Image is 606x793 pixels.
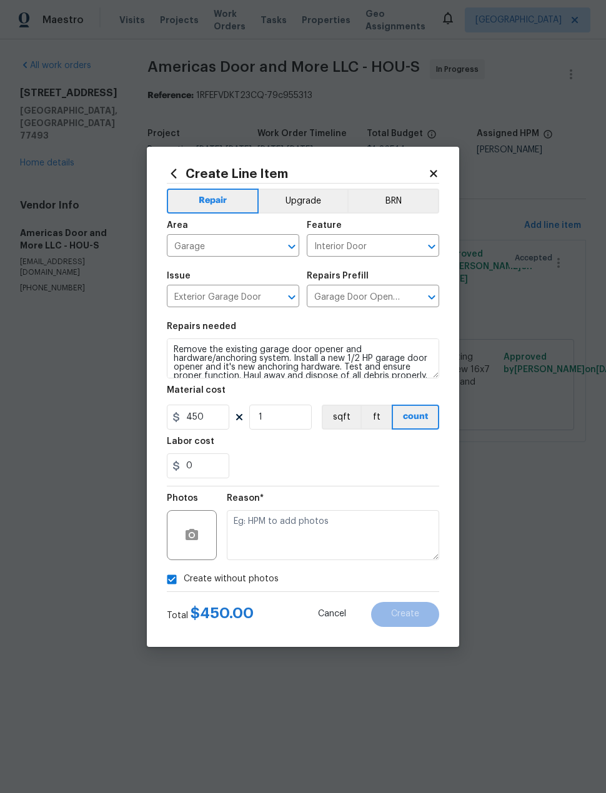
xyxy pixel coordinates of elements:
button: Cancel [298,602,366,627]
button: Open [423,238,440,255]
textarea: Remove the existing garage door opener and hardware/anchoring system. Install a new 1/2 HP garage... [167,338,439,378]
span: Create without photos [184,573,279,586]
span: Cancel [318,609,346,619]
h5: Photos [167,494,198,503]
button: sqft [322,405,360,430]
button: Open [283,238,301,255]
span: $ 450.00 [191,606,254,621]
button: Open [283,288,301,306]
button: count [392,405,439,430]
h5: Feature [307,221,342,230]
div: Total [167,607,254,622]
h5: Repairs Prefill [307,272,369,280]
h5: Reason* [227,494,264,503]
button: Create [371,602,439,627]
h5: Area [167,221,188,230]
button: Upgrade [259,189,348,214]
h2: Create Line Item [167,167,428,180]
button: Repair [167,189,259,214]
button: BRN [347,189,439,214]
h5: Repairs needed [167,322,236,331]
h5: Issue [167,272,191,280]
h5: Material cost [167,386,226,395]
button: ft [360,405,392,430]
span: Create [391,609,419,619]
h5: Labor cost [167,437,214,446]
button: Open [423,288,440,306]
